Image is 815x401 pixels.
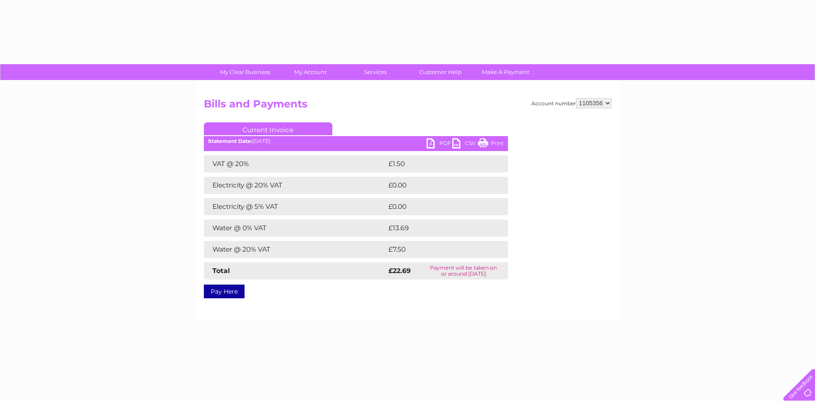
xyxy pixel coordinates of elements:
td: Electricity @ 5% VAT [204,198,386,215]
b: Statement Date: [208,138,252,144]
a: My Clear Business [210,64,281,80]
strong: £22.69 [388,267,411,275]
a: My Account [275,64,346,80]
td: Water @ 20% VAT [204,241,386,258]
td: VAT @ 20% [204,155,386,172]
td: Payment will be taken on or around [DATE] [419,262,508,279]
div: Account number [531,98,612,108]
a: Pay Here [204,285,245,298]
a: PDF [427,138,452,151]
td: £0.00 [386,198,488,215]
h2: Bills and Payments [204,98,612,114]
a: Current Invoice [204,122,332,135]
a: Make A Payment [470,64,541,80]
td: £0.00 [386,177,488,194]
td: £1.50 [386,155,487,172]
a: Print [478,138,504,151]
strong: Total [212,267,230,275]
div: [DATE] [204,138,508,144]
td: £7.50 [386,241,488,258]
a: Services [340,64,411,80]
td: Water @ 0% VAT [204,220,386,237]
a: CSV [452,138,478,151]
a: Customer Help [405,64,476,80]
td: Electricity @ 20% VAT [204,177,386,194]
td: £13.69 [386,220,490,237]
